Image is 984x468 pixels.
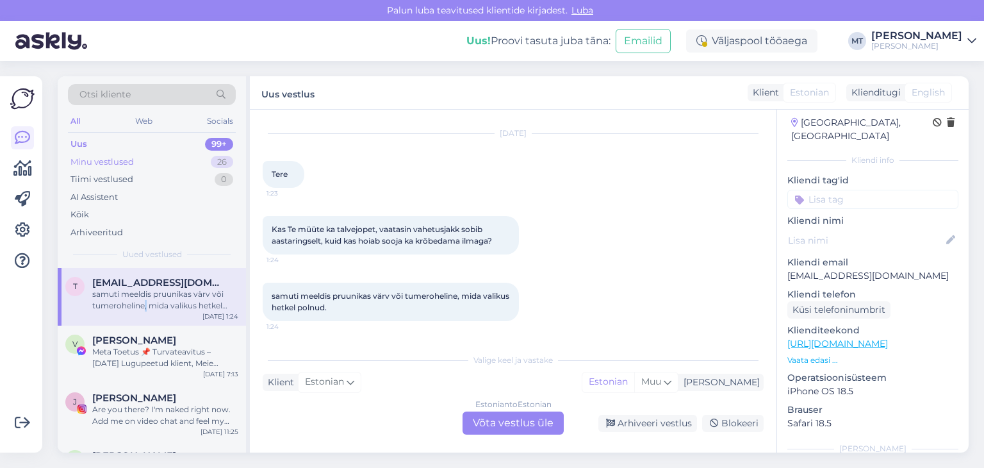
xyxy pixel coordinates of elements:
[70,191,118,204] div: AI Assistent
[791,116,933,143] div: [GEOGRAPHIC_DATA], [GEOGRAPHIC_DATA]
[702,415,764,432] div: Blokeeri
[92,392,176,404] span: Janine
[582,372,634,392] div: Estonian
[787,288,958,301] p: Kliendi telefon
[203,369,238,379] div: [DATE] 7:13
[70,173,133,186] div: Tiimi vestlused
[678,376,760,389] div: [PERSON_NAME]
[463,412,564,435] div: Võta vestlus üle
[266,188,315,198] span: 1:23
[846,86,901,99] div: Klienditugi
[475,399,552,410] div: Estonian to Estonian
[72,339,78,349] span: V
[263,376,294,389] div: Klient
[92,404,238,427] div: Are you there? I'm naked right now. Add me on video chat and feel my body. Message me on WhatsApp...
[272,291,511,312] span: samuti meeldis pruunikas värv või tumeroheline, mida valikus hetkel polnud.
[266,255,315,265] span: 1:24
[871,31,962,41] div: [PERSON_NAME]
[568,4,597,16] span: Luba
[272,169,288,179] span: Tere
[92,288,238,312] div: samuti meeldis pruunikas värv või tumeroheline, mida valikus hetkel polnud.
[79,88,131,101] span: Otsi kliente
[787,174,958,187] p: Kliendi tag'id
[787,355,958,366] p: Vaata edasi ...
[787,324,958,337] p: Klienditeekond
[871,41,962,51] div: [PERSON_NAME]
[788,233,944,247] input: Lisa nimi
[466,35,491,47] b: Uus!
[70,138,87,151] div: Uus
[871,31,976,51] a: [PERSON_NAME][PERSON_NAME]
[261,84,315,101] label: Uus vestlus
[466,33,611,49] div: Proovi tasuta juba täna:
[70,226,123,239] div: Arhiveeritud
[133,113,155,130] div: Web
[787,371,958,385] p: Operatsioonisüsteem
[616,29,671,53] button: Emailid
[263,128,764,139] div: [DATE]
[748,86,779,99] div: Klient
[263,355,764,366] div: Valige keel ja vastake
[92,335,176,346] span: Viviana Marioly Cuellar Chilo
[92,346,238,369] div: Meta Toetus 📌 Turvateavitus – [DATE] Lugupeetud klient, Meie süsteem on registreerinud tegevusi, ...
[787,214,958,228] p: Kliendi nimi
[68,113,83,130] div: All
[787,443,958,455] div: [PERSON_NAME]
[787,403,958,417] p: Brauser
[205,138,233,151] div: 99+
[848,32,866,50] div: MT
[787,417,958,430] p: Safari 18.5
[70,156,134,169] div: Minu vestlused
[912,86,945,99] span: English
[790,86,829,99] span: Estonian
[598,415,697,432] div: Arhiveeri vestlus
[10,87,35,111] img: Askly Logo
[641,376,661,387] span: Muu
[305,375,344,389] span: Estonian
[266,322,315,331] span: 1:24
[92,277,225,288] span: tirialex001@gmail.com
[204,113,236,130] div: Socials
[787,301,890,319] div: Küsi telefoninumbrit
[787,155,958,166] div: Kliendi info
[787,385,958,398] p: iPhone OS 18.5
[202,312,238,321] div: [DATE] 1:24
[73,397,77,406] span: J
[272,224,492,246] span: Kas Te müüte ka talvejopet, vaatasin vahetusjakk sobib aastaringselt, kuid kas hoiab sooja ka krõ...
[787,338,888,349] a: [URL][DOMAIN_NAME]
[92,450,176,462] span: Reigo Ahven
[122,249,182,260] span: Uued vestlused
[211,156,233,169] div: 26
[201,427,238,437] div: [DATE] 11:25
[70,208,89,221] div: Kõik
[787,190,958,209] input: Lisa tag
[215,173,233,186] div: 0
[73,281,78,291] span: t
[686,29,817,53] div: Väljaspool tööaega
[787,269,958,283] p: [EMAIL_ADDRESS][DOMAIN_NAME]
[787,256,958,269] p: Kliendi email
